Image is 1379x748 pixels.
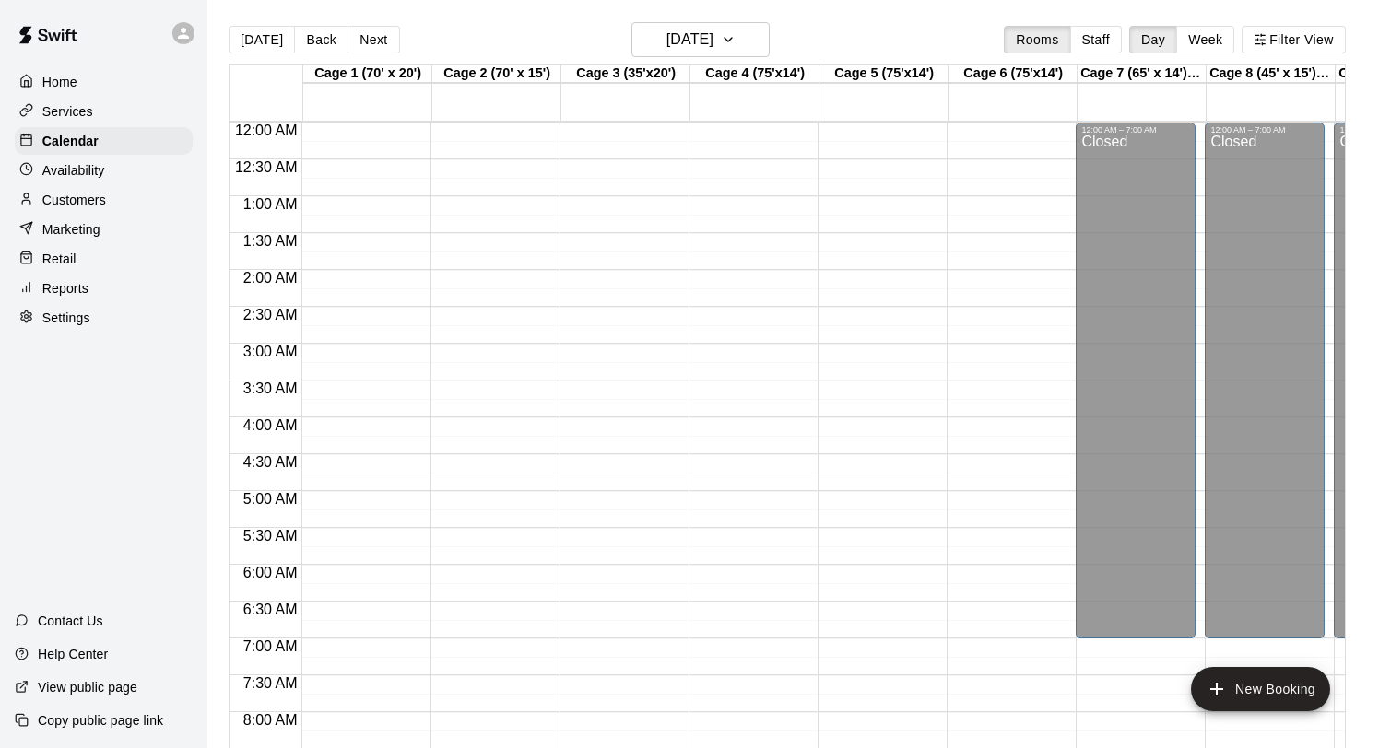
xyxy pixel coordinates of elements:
[15,98,193,125] a: Services
[1081,125,1190,134] div: 12:00 AM – 7:00 AM
[239,602,302,617] span: 6:30 AM
[1176,26,1234,53] button: Week
[1242,26,1345,53] button: Filter View
[1210,125,1319,134] div: 12:00 AM – 7:00 AM
[239,196,302,212] span: 1:00 AM
[15,186,193,214] a: Customers
[432,65,561,83] div: Cage 2 (70' x 15')
[690,65,819,83] div: Cage 4 (75'x14')
[348,26,399,53] button: Next
[239,712,302,728] span: 8:00 AM
[42,250,77,268] p: Retail
[561,65,690,83] div: Cage 3 (35'x20')
[42,309,90,327] p: Settings
[1078,65,1207,83] div: Cage 7 (65' x 14') @ Mashlab Leander
[1070,26,1123,53] button: Staff
[1004,26,1070,53] button: Rooms
[239,638,302,654] span: 7:00 AM
[38,612,103,630] p: Contact Us
[42,102,93,121] p: Services
[631,22,770,57] button: [DATE]
[666,27,713,53] h6: [DATE]
[15,275,193,302] a: Reports
[294,26,348,53] button: Back
[230,123,302,138] span: 12:00 AM
[229,26,295,53] button: [DATE]
[239,417,302,433] span: 4:00 AM
[239,233,302,249] span: 1:30 AM
[15,245,193,273] a: Retail
[819,65,949,83] div: Cage 5 (75'x14')
[1076,123,1196,638] div: 12:00 AM – 7:00 AM: Closed
[1191,667,1330,711] button: add
[230,159,302,175] span: 12:30 AM
[303,65,432,83] div: Cage 1 (70' x 20')
[38,678,137,696] p: View public page
[1129,26,1177,53] button: Day
[1207,65,1336,83] div: Cage 8 (45' x 15') @ Mashlab Leander
[42,73,77,91] p: Home
[239,344,302,359] span: 3:00 AM
[42,132,99,150] p: Calendar
[1210,134,1319,645] div: Closed
[15,216,193,243] a: Marketing
[239,380,302,396] span: 3:30 AM
[38,645,108,663] p: Help Center
[15,127,193,155] a: Calendar
[15,157,193,184] a: Availability
[1205,123,1325,638] div: 12:00 AM – 7:00 AM: Closed
[42,191,106,209] p: Customers
[239,491,302,507] span: 5:00 AM
[42,279,88,298] p: Reports
[239,454,302,470] span: 4:30 AM
[1081,134,1190,645] div: Closed
[239,270,302,286] span: 2:00 AM
[15,304,193,332] a: Settings
[42,161,105,180] p: Availability
[239,528,302,543] span: 5:30 AM
[239,307,302,322] span: 2:30 AM
[949,65,1078,83] div: Cage 6 (75'x14')
[239,675,302,691] span: 7:30 AM
[15,68,193,96] a: Home
[42,220,100,239] p: Marketing
[239,565,302,580] span: 6:00 AM
[38,711,163,730] p: Copy public page link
